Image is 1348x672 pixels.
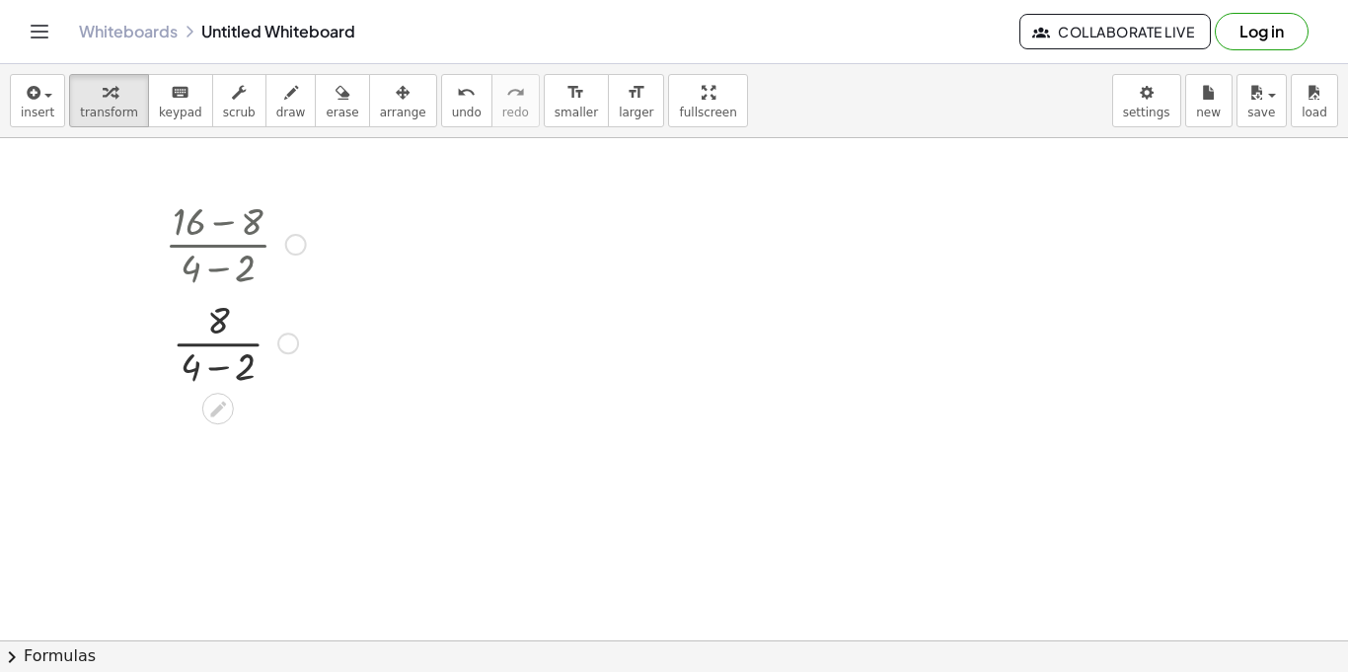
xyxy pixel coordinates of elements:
[555,106,598,119] span: smaller
[608,74,664,127] button: format_sizelarger
[457,81,476,105] i: undo
[159,106,202,119] span: keypad
[80,106,138,119] span: transform
[1185,74,1233,127] button: new
[326,106,358,119] span: erase
[21,106,54,119] span: insert
[79,22,178,41] a: Whiteboards
[1112,74,1181,127] button: settings
[315,74,369,127] button: erase
[668,74,747,127] button: fullscreen
[1247,106,1275,119] span: save
[380,106,426,119] span: arrange
[202,393,234,424] div: Edit math
[148,74,213,127] button: keyboardkeypad
[441,74,492,127] button: undoundo
[1291,74,1338,127] button: load
[566,81,585,105] i: format_size
[679,106,736,119] span: fullscreen
[491,74,540,127] button: redoredo
[10,74,65,127] button: insert
[223,106,256,119] span: scrub
[1019,14,1211,49] button: Collaborate Live
[1236,74,1287,127] button: save
[452,106,482,119] span: undo
[24,16,55,47] button: Toggle navigation
[1036,23,1194,40] span: Collaborate Live
[1196,106,1221,119] span: new
[619,106,653,119] span: larger
[502,106,529,119] span: redo
[544,74,609,127] button: format_sizesmaller
[369,74,437,127] button: arrange
[1215,13,1309,50] button: Log in
[69,74,149,127] button: transform
[1302,106,1327,119] span: load
[627,81,645,105] i: format_size
[276,106,306,119] span: draw
[1123,106,1170,119] span: settings
[171,81,189,105] i: keyboard
[506,81,525,105] i: redo
[212,74,266,127] button: scrub
[265,74,317,127] button: draw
